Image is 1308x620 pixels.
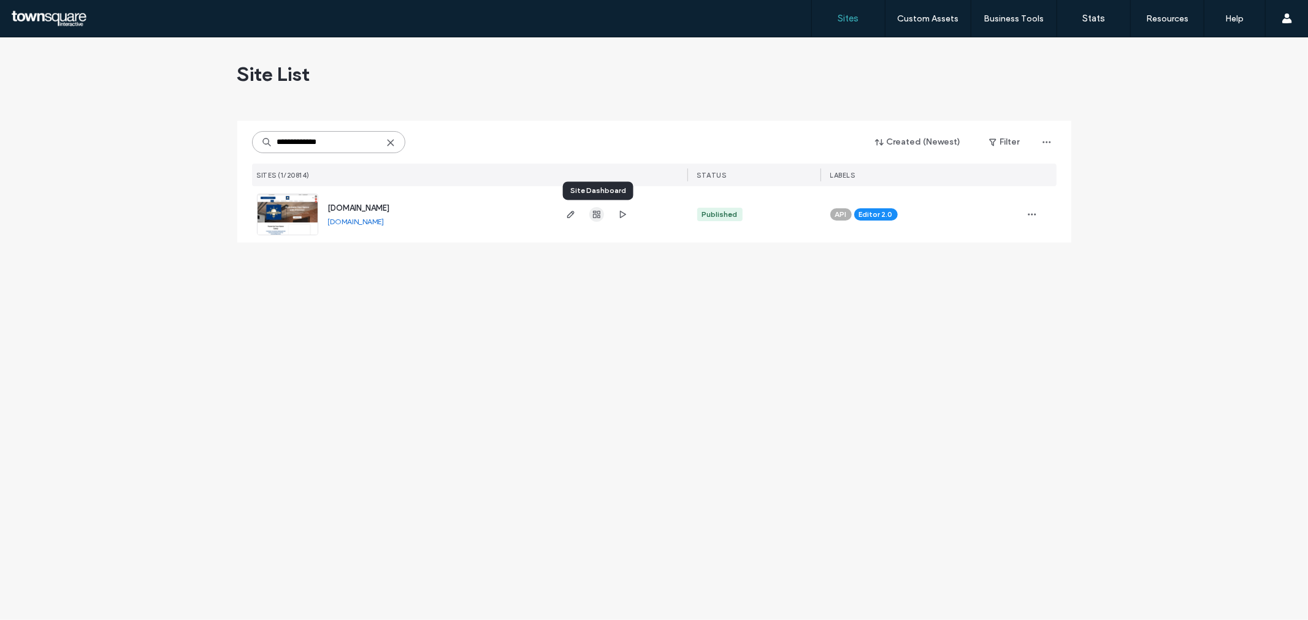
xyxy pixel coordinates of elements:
label: Stats [1082,13,1105,24]
a: [DOMAIN_NAME] [328,203,390,213]
button: Created (Newest) [865,132,972,152]
div: Published [702,209,738,220]
label: Resources [1146,13,1188,24]
span: STATUS [697,171,727,180]
span: Editor 2.0 [859,209,893,220]
button: Filter [977,132,1032,152]
span: Site List [237,62,310,86]
label: Sites [838,13,859,24]
label: Help [1226,13,1244,24]
label: Custom Assets [898,13,959,24]
label: Business Tools [984,13,1044,24]
a: [DOMAIN_NAME] [328,217,384,226]
div: Site Dashboard [563,181,633,200]
span: LABELS [830,171,855,180]
span: API [835,209,847,220]
span: Help [28,9,53,20]
span: SITES (1/20814) [257,171,310,180]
